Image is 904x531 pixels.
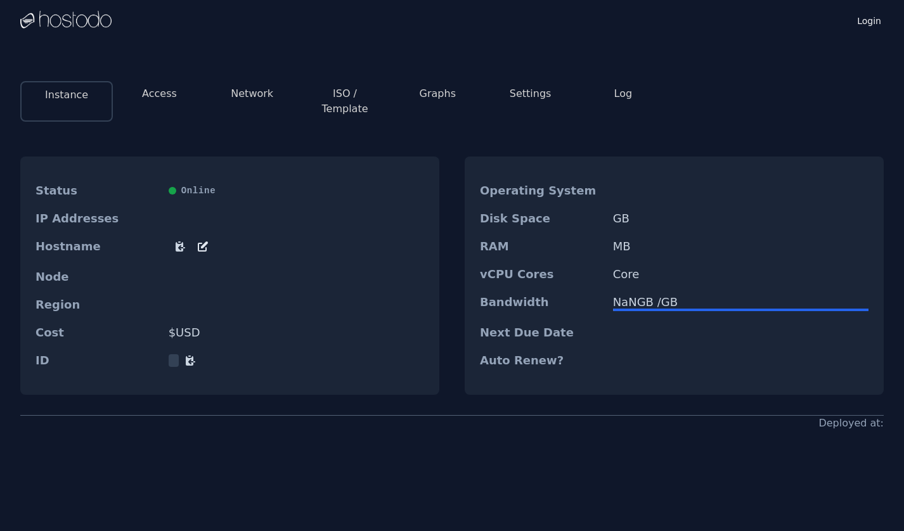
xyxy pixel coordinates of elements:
dt: Status [36,184,158,197]
button: Access [142,86,177,101]
a: Login [855,12,884,27]
button: Settings [510,86,552,101]
dt: Disk Space [480,212,603,225]
img: Logo [20,11,112,30]
button: Graphs [420,86,456,101]
dd: $ USD [169,326,424,339]
dd: Core [613,268,868,281]
dt: RAM [480,240,603,253]
dt: ID [36,354,158,367]
dt: vCPU Cores [480,268,603,281]
dt: Operating System [480,184,603,197]
dt: Cost [36,326,158,339]
dt: Region [36,298,158,311]
div: Deployed at: [818,416,884,431]
dd: MB [613,240,868,253]
div: NaN GB / GB [613,296,868,309]
dt: Bandwidth [480,296,603,311]
button: Log [614,86,633,101]
div: Online [169,184,424,197]
dt: Hostname [36,240,158,255]
dt: Next Due Date [480,326,603,339]
button: ISO / Template [309,86,381,117]
dt: IP Addresses [36,212,158,225]
dt: Auto Renew? [480,354,603,367]
dt: Node [36,271,158,283]
button: Network [231,86,273,101]
dd: GB [613,212,868,225]
button: Instance [45,87,88,103]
